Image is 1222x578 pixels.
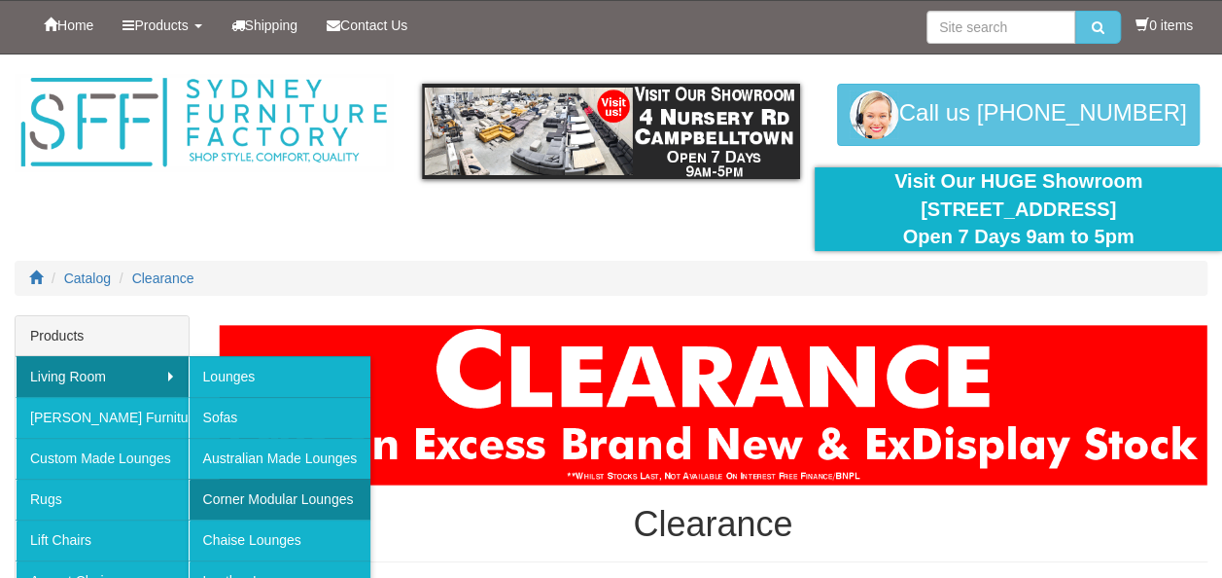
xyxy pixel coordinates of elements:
[108,1,216,50] a: Products
[189,438,371,479] a: Australian Made Lounges
[16,479,189,520] a: Rugs
[132,271,194,286] a: Clearance
[16,520,189,560] a: Lift Chairs
[15,74,393,171] img: Sydney Furniture Factory
[312,1,422,50] a: Contact Us
[219,505,1208,544] h1: Clearance
[16,356,189,397] a: Living Room
[57,18,93,33] span: Home
[340,18,407,33] span: Contact Us
[829,167,1207,251] div: Visit Our HUGE Showroom [STREET_ADDRESS] Open 7 Days 9am to 5pm
[134,18,188,33] span: Products
[422,84,800,179] img: showroom.gif
[16,316,189,356] div: Products
[16,438,189,479] a: Custom Made Lounges
[189,356,371,397] a: Lounges
[219,325,1208,486] img: Clearance
[29,1,108,50] a: Home
[64,271,111,286] a: Catalog
[189,520,371,560] a: Chaise Lounges
[189,479,371,520] a: Corner Modular Lounges
[1135,16,1193,35] li: 0 items
[217,1,313,50] a: Shipping
[189,397,371,438] a: Sofas
[245,18,298,33] span: Shipping
[926,11,1075,44] input: Site search
[16,397,189,438] a: [PERSON_NAME] Furniture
